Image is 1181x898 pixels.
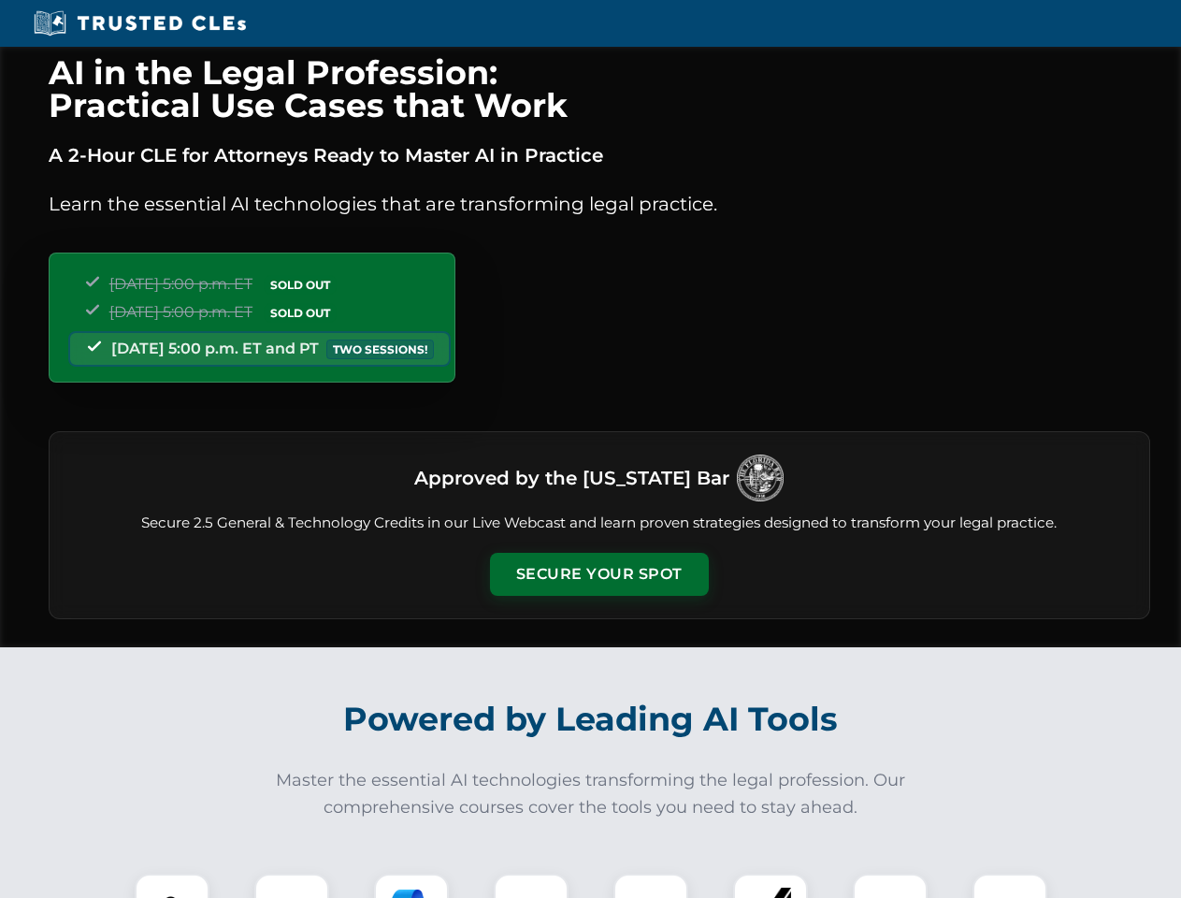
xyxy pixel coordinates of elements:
p: Secure 2.5 General & Technology Credits in our Live Webcast and learn proven strategies designed ... [72,513,1127,534]
p: Master the essential AI technologies transforming the legal profession. Our comprehensive courses... [264,767,918,821]
span: SOLD OUT [264,275,337,295]
p: A 2-Hour CLE for Attorneys Ready to Master AI in Practice [49,140,1150,170]
button: Secure Your Spot [490,553,709,596]
span: SOLD OUT [264,303,337,323]
img: Logo [737,455,784,501]
img: Trusted CLEs [28,9,252,37]
p: Learn the essential AI technologies that are transforming legal practice. [49,189,1150,219]
h2: Powered by Leading AI Tools [73,687,1109,752]
span: [DATE] 5:00 p.m. ET [109,275,252,293]
h1: AI in the Legal Profession: Practical Use Cases that Work [49,56,1150,122]
span: [DATE] 5:00 p.m. ET [109,303,252,321]
h3: Approved by the [US_STATE] Bar [414,461,729,495]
